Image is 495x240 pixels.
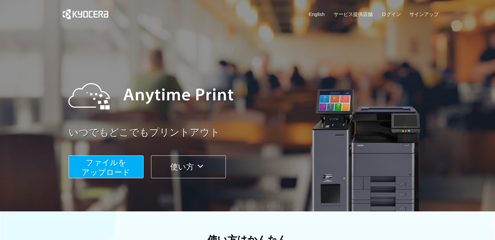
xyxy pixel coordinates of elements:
[69,126,443,140] a: いつでもどこでもプリントアウト
[409,11,439,18] a: サインアップ
[69,155,144,178] button: ファイルを​​アップロード
[82,158,130,177] span: ファイルを ​​アップロード
[309,11,325,18] a: English
[381,11,401,18] a: ログイン
[334,11,373,18] a: サービス提供店舗
[151,155,226,178] button: 使い方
